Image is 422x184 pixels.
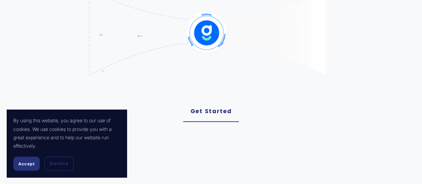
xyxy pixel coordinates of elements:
span: Accept [18,161,35,166]
button: Decline [44,157,74,171]
span: Decline [50,161,68,167]
button: Accept [13,157,40,171]
p: By using this website, you agree to our use of cookies. We use cookies to provide you with a grea... [13,116,120,150]
section: Cookie banner [7,110,127,177]
a: Get Started [183,101,239,122]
